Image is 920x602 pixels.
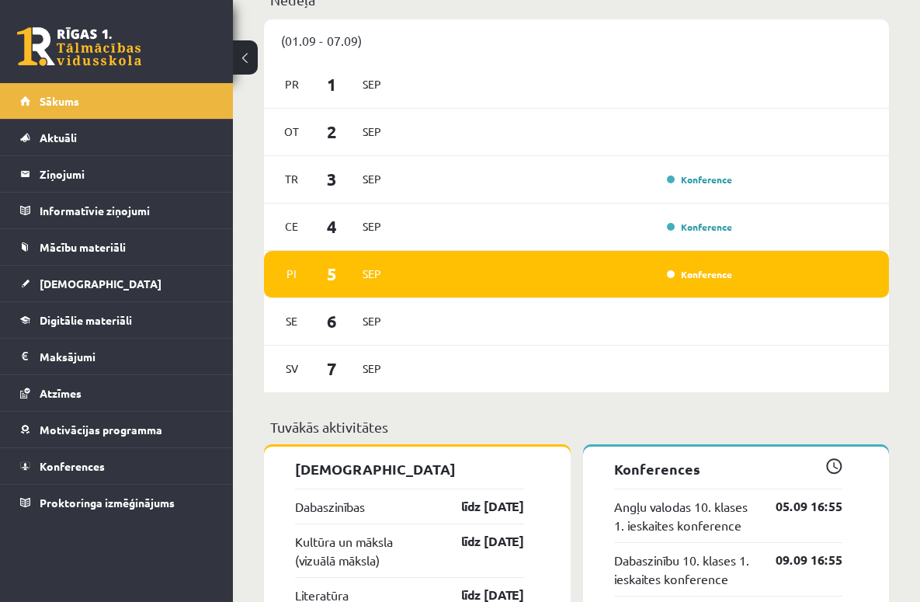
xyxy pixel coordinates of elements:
[356,262,388,286] span: Sep
[276,262,308,286] span: Pi
[20,120,214,155] a: Aktuāli
[356,167,388,191] span: Sep
[295,497,365,516] a: Dabaszinības
[614,551,753,588] a: Dabaszinību 10. klases 1. ieskaites konference
[356,309,388,333] span: Sep
[40,277,161,291] span: [DEMOGRAPHIC_DATA]
[276,72,308,96] span: Pr
[356,72,388,96] span: Sep
[20,375,214,411] a: Atzīmes
[40,339,214,374] legend: Maksājumi
[40,156,214,192] legend: Ziņojumi
[308,71,356,97] span: 1
[40,386,82,400] span: Atzīmes
[20,83,214,119] a: Sākums
[667,173,732,186] a: Konference
[308,214,356,239] span: 4
[20,193,214,228] a: Informatīvie ziņojumi
[295,458,524,479] p: [DEMOGRAPHIC_DATA]
[356,357,388,381] span: Sep
[20,302,214,338] a: Digitālie materiāli
[20,156,214,192] a: Ziņojumi
[667,268,732,280] a: Konference
[308,119,356,144] span: 2
[434,497,524,516] a: līdz [DATE]
[667,221,732,233] a: Konference
[40,240,126,254] span: Mācību materiāli
[40,496,175,510] span: Proktoringa izmēģinājums
[614,458,843,479] p: Konferences
[20,485,214,520] a: Proktoringa izmēģinājums
[276,214,308,238] span: Ce
[752,497,842,516] a: 05.09 16:55
[276,167,308,191] span: Tr
[40,423,162,437] span: Motivācijas programma
[308,356,356,381] span: 7
[17,27,141,66] a: Rīgas 1. Tālmācības vidusskola
[20,229,214,265] a: Mācību materiāli
[752,551,842,569] a: 09.09 16:55
[40,94,79,108] span: Sākums
[276,120,308,144] span: Ot
[20,412,214,447] a: Motivācijas programma
[20,448,214,484] a: Konferences
[276,357,308,381] span: Sv
[264,19,889,61] div: (01.09 - 07.09)
[295,532,434,569] a: Kultūra un māksla (vizuālā māksla)
[276,309,308,333] span: Se
[356,214,388,238] span: Sep
[614,497,753,534] a: Angļu valodas 10. klases 1. ieskaites konference
[20,339,214,374] a: Maksājumi
[40,459,105,473] span: Konferences
[434,532,524,551] a: līdz [DATE]
[356,120,388,144] span: Sep
[308,261,356,287] span: 5
[308,166,356,192] span: 3
[40,130,77,144] span: Aktuāli
[40,313,132,327] span: Digitālie materiāli
[20,266,214,301] a: [DEMOGRAPHIC_DATA]
[308,308,356,334] span: 6
[270,416,883,437] p: Tuvākās aktivitātes
[40,193,214,228] legend: Informatīvie ziņojumi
